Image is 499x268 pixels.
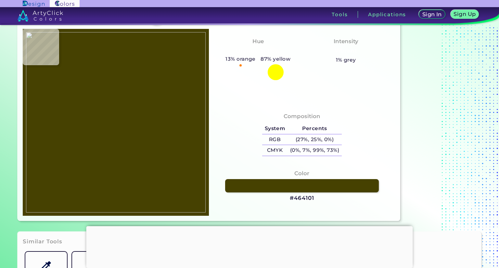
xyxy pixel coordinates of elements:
h5: 13% orange [223,55,258,63]
h3: Orangy Yellow [233,47,283,55]
h5: Sign Up [455,12,475,17]
h5: CMYK [262,145,288,156]
h5: Sign In [423,12,441,17]
img: ArtyClick Design logo [23,1,45,7]
a: Sign Up [452,10,478,18]
h3: Vibrant [332,47,360,55]
img: logo_artyclick_colors_white.svg [18,10,63,21]
h4: Intensity [334,37,358,46]
iframe: Advertisement [86,226,413,266]
h5: Percents [288,123,342,134]
h3: Tools [332,12,348,17]
h4: Composition [284,112,320,121]
a: Sign In [420,10,444,18]
h5: (0%, 7%, 99%, 73%) [288,145,342,156]
img: fb8acddf-f9e2-475a-ab6c-f10e54a6a210 [26,32,206,213]
h4: Color [294,169,309,178]
h4: Hue [252,37,264,46]
h3: Similar Tools [23,238,62,246]
h5: RGB [262,134,288,145]
h5: 1% grey [336,56,356,64]
h5: System [262,123,288,134]
h3: #464101 [290,194,314,202]
h5: 87% yellow [258,55,293,63]
h3: Applications [368,12,406,17]
h5: (27%, 25%, 0%) [288,134,342,145]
